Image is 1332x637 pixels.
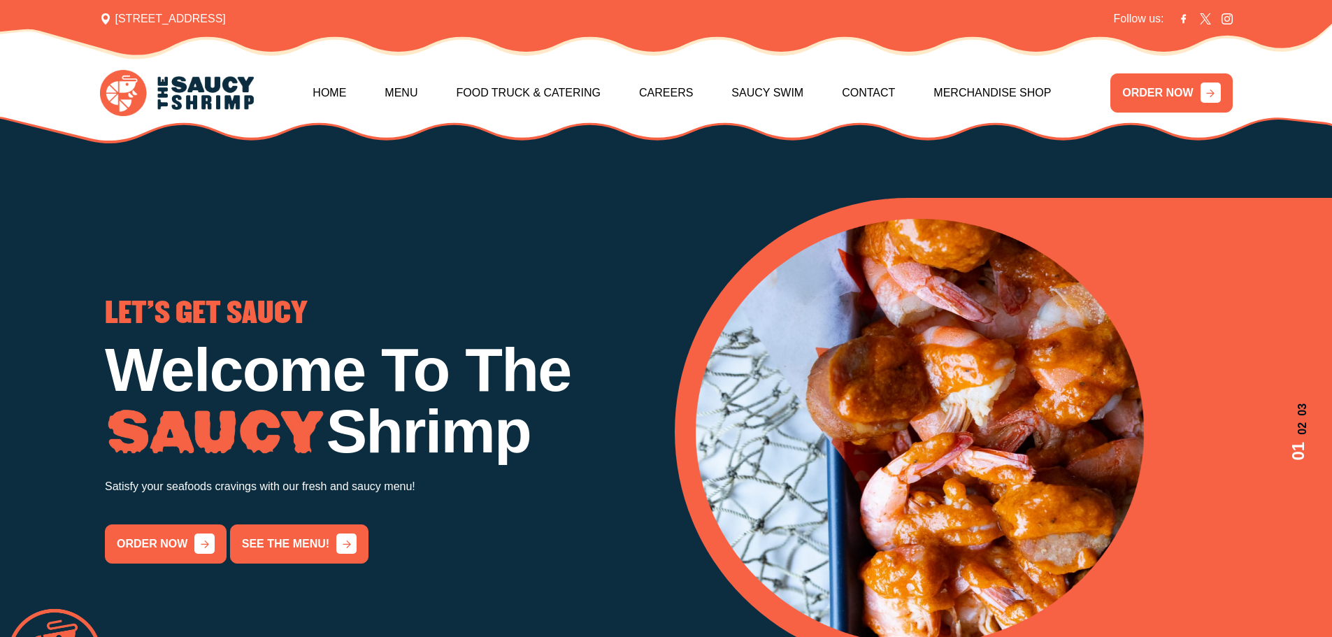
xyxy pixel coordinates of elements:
span: LET'S GET SAUCY [105,300,308,328]
a: Menu [385,63,417,123]
img: Image [105,410,326,455]
span: [STREET_ADDRESS] [100,10,226,27]
span: Follow us: [1113,10,1163,27]
a: Home [313,63,346,123]
img: logo [100,70,254,117]
span: 03 [1286,403,1311,415]
h1: Welcome To The Shrimp [105,339,658,462]
a: Contact [842,63,895,123]
a: ORDER NOW [1110,73,1232,113]
div: 1 / 3 [105,300,658,563]
a: Merchandise Shop [933,63,1051,123]
a: Saucy Swim [731,63,803,123]
a: Careers [639,63,693,123]
span: 02 [1286,422,1311,435]
a: See the menu! [230,524,368,564]
a: Food Truck & Catering [456,63,601,123]
span: 01 [1286,442,1311,461]
p: Satisfy your seafoods cravings with our fresh and saucy menu! [105,477,658,496]
a: order now [105,524,227,564]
